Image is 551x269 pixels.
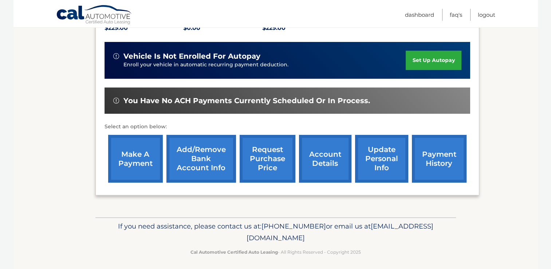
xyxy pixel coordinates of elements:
img: alert-white.svg [113,53,119,59]
a: Dashboard [405,9,434,21]
a: request purchase price [240,135,295,183]
strong: Cal Automotive Certified Auto Leasing [190,249,278,255]
span: [EMAIL_ADDRESS][DOMAIN_NAME] [247,222,433,242]
img: alert-white.svg [113,98,119,104]
a: Add/Remove bank account info [166,135,236,183]
a: make a payment [108,135,163,183]
span: vehicle is not enrolled for autopay [123,52,260,61]
a: payment history [412,135,467,183]
span: [PHONE_NUMBER] [261,222,326,230]
a: Cal Automotive [56,5,133,26]
a: account details [299,135,351,183]
p: Enroll your vehicle in automatic recurring payment deduction. [123,61,406,69]
a: update personal info [355,135,408,183]
p: $229.00 [262,23,341,33]
span: You have no ACH payments currently scheduled or in process. [123,96,370,105]
p: - All Rights Reserved - Copyright 2025 [100,248,451,256]
a: FAQ's [450,9,462,21]
a: Logout [478,9,495,21]
a: set up autopay [406,51,461,70]
p: Select an option below: [105,122,470,131]
p: If you need assistance, please contact us at: or email us at [100,221,451,244]
p: $229.00 [105,23,184,33]
p: $0.00 [183,23,262,33]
